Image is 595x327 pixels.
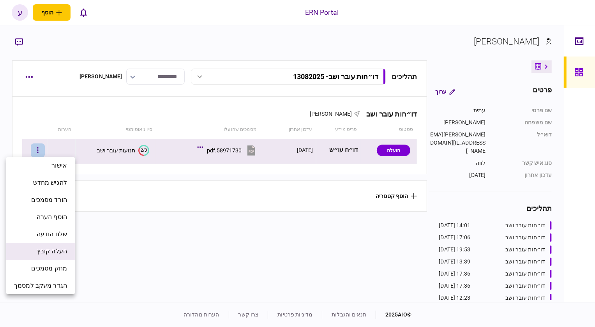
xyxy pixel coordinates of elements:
span: הורד מסמכים [31,195,67,205]
span: הגדר מעקב למסמך [14,281,67,290]
span: אישור [51,161,67,170]
span: מחק מסמכים [31,264,67,273]
span: להגיש מחדש [33,178,67,187]
span: העלה קובץ [37,247,67,256]
span: שלח הודעה [37,230,67,239]
span: הוסף הערה [37,212,67,222]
